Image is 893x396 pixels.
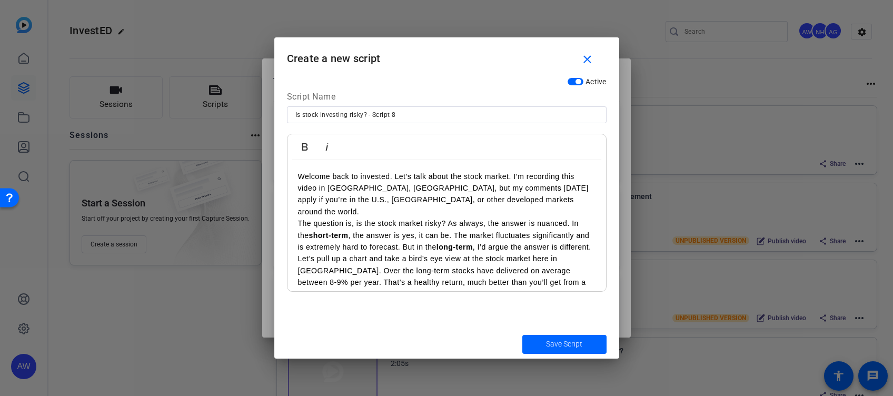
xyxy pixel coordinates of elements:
[317,136,337,157] button: Italic (Ctrl+I)
[309,231,348,240] strong: short-term
[274,37,619,72] h1: Create a new script
[287,91,607,106] div: Script Name
[546,339,582,350] span: Save Script
[298,217,596,253] p: The question is, is the stock market risky? As always, the answer is nuanced. In the , the answer...
[522,335,607,354] button: Save Script
[295,108,598,121] input: Enter Script Name
[586,77,607,86] span: Active
[436,243,473,251] strong: long-term
[298,171,596,218] p: Welcome back to invested. Let’s talk about the stock market. I’m recording this video in [GEOGRAP...
[581,53,594,66] mat-icon: close
[298,253,596,300] p: Let’s pull up a chart and take a bird’s eye view at the stock market here in [GEOGRAPHIC_DATA]. O...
